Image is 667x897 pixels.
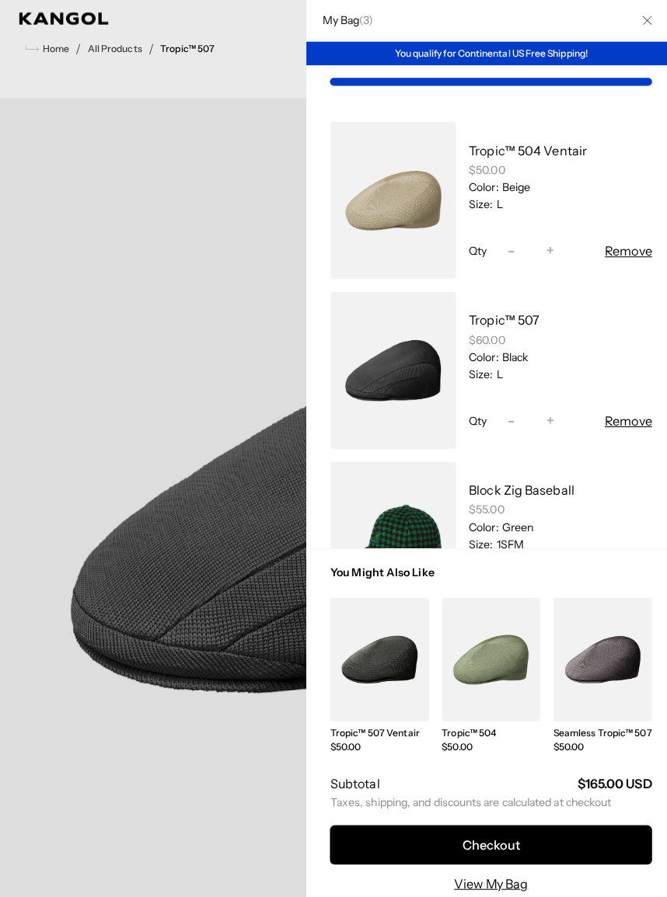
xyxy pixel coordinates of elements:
[487,363,496,377] dd: L
[463,241,480,255] span: Qty
[326,765,375,782] h2: Subtotal
[326,815,644,854] button: Checkout
[516,406,532,425] input: Quantity for Tropic™ 507
[449,863,522,881] a: View My Bag
[493,238,516,257] button: -
[501,405,508,426] span: -
[436,718,490,729] a: Tropic™ 504
[463,178,492,192] dt: Color:
[516,238,532,257] input: Quantity for Tropic™ 504 Ventair
[463,476,567,492] a: Block Zig Baseball
[540,238,547,259] span: +
[463,530,487,544] dt: Size:
[463,346,492,360] dt: Color:
[492,178,523,192] dd: Beige
[463,513,492,527] dt: Color:
[354,13,368,27] span: ( )
[597,406,644,425] button: Remove Tropic™ 507 - Black / L
[532,406,555,425] button: +
[546,732,576,743] span: $50.00
[436,732,466,743] span: $50.00
[501,238,508,259] span: -
[487,530,517,544] dd: 1SFM
[463,308,533,324] a: Tropic™ 507
[463,363,487,377] dt: Size:
[570,766,644,781] strong: $165.00 USD
[302,41,667,64] div: You qualify for Continental US Free Shipping!
[492,513,526,527] dd: Green
[532,238,555,257] button: +
[463,329,644,342] div: $60.00
[487,195,496,209] dd: L
[310,13,368,27] h2: My Bag
[463,141,579,156] a: Tropic™ 504 Ventair
[540,405,547,426] span: +
[463,195,487,209] dt: Size:
[463,409,480,422] span: Qty
[597,238,644,257] button: Remove Tropic™ 504 Ventair - Beige / L
[463,161,644,175] div: $50.00
[546,718,644,729] a: Seamless Tropic™ 507
[326,732,356,743] span: $50.00
[358,13,364,27] span: 3
[463,496,644,510] div: $55.00
[493,406,516,425] button: -
[326,718,414,729] a: Tropic™ 507 Ventair
[326,785,644,799] small: Taxes, shipping, and discounts are calculated at checkout
[492,346,521,360] dd: Black
[326,558,644,590] h3: You Might Also Like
